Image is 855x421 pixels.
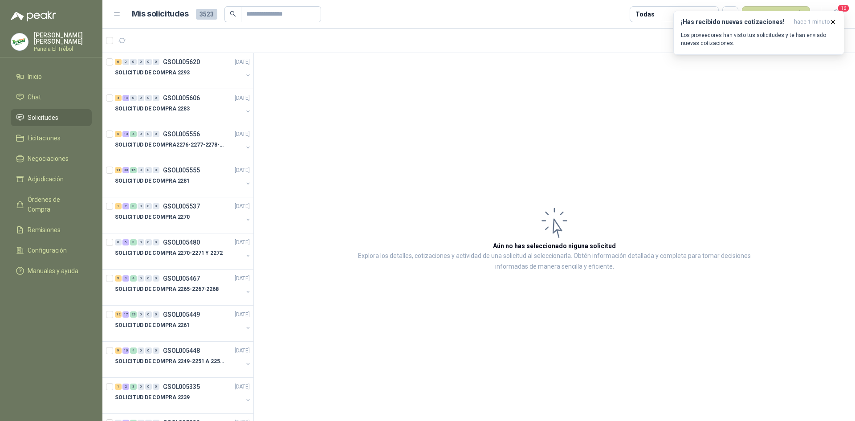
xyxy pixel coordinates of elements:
div: 11 [115,167,122,173]
a: Manuales y ayuda [11,262,92,279]
div: 0 [138,167,144,173]
a: 1 2 3 0 0 0 GSOL005335[DATE] SOLICITUD DE COMPRA 2239 [115,381,252,410]
a: Configuración [11,242,92,259]
p: GSOL005537 [163,203,200,209]
div: 0 [138,239,144,245]
span: Inicio [28,72,42,82]
a: 11 30 16 0 0 0 GSOL005555[DATE] SOLICITUD DE COMPRA 2281 [115,165,252,193]
span: Licitaciones [28,133,61,143]
div: 0 [153,95,159,101]
a: 4 12 0 0 0 0 GSOL005606[DATE] SOLICITUD DE COMPRA 2283 [115,93,252,121]
p: GSOL005620 [163,59,200,65]
button: Nueva solicitud [742,6,810,22]
a: 6 0 0 0 0 0 GSOL005620[DATE] SOLICITUD DE COMPRA 2293 [115,57,252,85]
p: [DATE] [235,311,250,319]
a: 9 10 4 0 0 0 GSOL005448[DATE] SOLICITUD DE COMPRA 2249-2251 A 2256-2258 Y 2262 [115,345,252,374]
div: 0 [153,239,159,245]
a: 5 13 4 0 0 0 GSOL005556[DATE] SOLICITUD DE COMPRA2276-2277-2278-2284-2285- [115,129,252,157]
div: 1 [115,203,122,209]
a: 1 2 3 0 0 0 GSOL005537[DATE] SOLICITUD DE COMPRA 2270 [115,201,252,229]
div: 3 [130,239,137,245]
div: 6 [115,59,122,65]
p: [DATE] [235,58,250,66]
a: Chat [11,89,92,106]
div: 0 [138,131,144,137]
p: SOLICITUD DE COMPRA 2239 [115,393,190,402]
p: [DATE] [235,166,250,175]
p: GSOL005335 [163,384,200,390]
div: 4 [115,95,122,101]
p: [DATE] [235,383,250,391]
div: 4 [130,275,137,282]
img: Company Logo [11,33,28,50]
h3: Aún no has seleccionado niguna solicitud [493,241,616,251]
div: 0 [115,239,122,245]
p: Panela El Trébol [34,46,92,52]
div: 2 [122,384,129,390]
p: SOLICITUD DE COMPRA 2261 [115,321,190,330]
span: Adjudicación [28,174,64,184]
div: 0 [153,167,159,173]
div: 5 [115,131,122,137]
div: 17 [122,311,129,318]
h3: ¡Has recibido nuevas cotizaciones! [681,18,790,26]
div: 4 [130,131,137,137]
p: [DATE] [235,238,250,247]
div: 0 [153,347,159,354]
div: 6 [122,239,129,245]
div: 0 [153,275,159,282]
div: 3 [130,384,137,390]
p: GSOL005606 [163,95,200,101]
span: Chat [28,92,41,102]
p: SOLICITUD DE COMPRA 2283 [115,105,190,113]
p: [DATE] [235,130,250,139]
div: 0 [145,384,152,390]
a: 5 3 4 0 0 0 GSOL005467[DATE] SOLICITUD DE COMPRA 2265-2267-2268 [115,273,252,302]
div: 3 [130,203,137,209]
div: 4 [130,347,137,354]
span: 3523 [196,9,217,20]
p: GSOL005480 [163,239,200,245]
button: 16 [828,6,844,22]
a: Adjudicación [11,171,92,188]
span: search [230,11,236,17]
div: 0 [130,95,137,101]
div: 0 [138,95,144,101]
div: 0 [145,131,152,137]
p: SOLICITUD DE COMPRA 2281 [115,177,190,185]
div: 0 [153,311,159,318]
p: GSOL005467 [163,275,200,282]
div: 0 [145,95,152,101]
div: 0 [130,59,137,65]
span: 16 [837,4,850,12]
div: 0 [145,347,152,354]
div: 2 [122,203,129,209]
p: GSOL005448 [163,347,200,354]
p: GSOL005449 [163,311,200,318]
div: 10 [122,347,129,354]
p: SOLICITUD DE COMPRA 2270 [115,213,190,221]
span: Configuración [28,245,67,255]
div: 0 [122,59,129,65]
span: Negociaciones [28,154,69,163]
div: 0 [145,203,152,209]
p: Los proveedores han visto tus solicitudes y te han enviado nuevas cotizaciones. [681,31,837,47]
div: 12 [115,311,122,318]
p: [DATE] [235,274,250,283]
a: Negociaciones [11,150,92,167]
button: ¡Has recibido nuevas cotizaciones!hace 1 minuto Los proveedores han visto tus solicitudes y te ha... [673,11,844,55]
div: 0 [138,275,144,282]
div: 0 [153,384,159,390]
a: Inicio [11,68,92,85]
p: GSOL005556 [163,131,200,137]
div: 0 [138,59,144,65]
img: Logo peakr [11,11,56,21]
div: 30 [122,167,129,173]
div: 0 [153,59,159,65]
p: SOLICITUD DE COMPRA 2265-2267-2268 [115,285,219,294]
p: SOLICITUD DE COMPRA 2249-2251 A 2256-2258 Y 2262 [115,357,226,366]
p: [DATE] [235,202,250,211]
div: 0 [153,131,159,137]
div: 0 [145,275,152,282]
p: Explora los detalles, cotizaciones y actividad de una solicitud al seleccionarla. Obtén informaci... [343,251,766,272]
